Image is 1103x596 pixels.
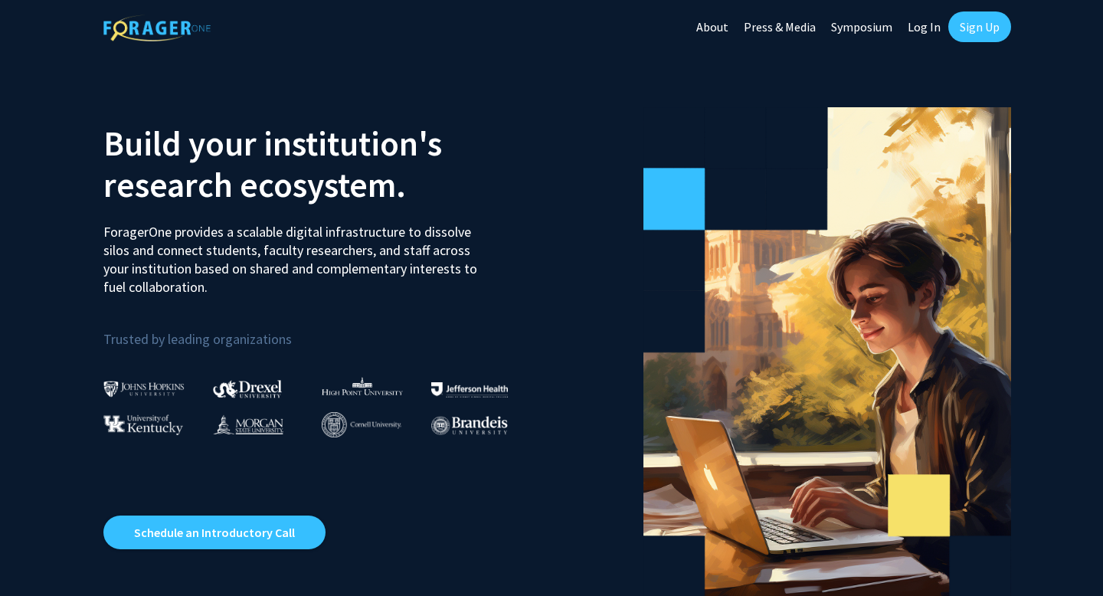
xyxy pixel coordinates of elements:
a: Sign Up [948,11,1011,42]
h2: Build your institution's research ecosystem. [103,123,540,205]
img: High Point University [322,377,403,395]
img: ForagerOne Logo [103,15,211,41]
img: Thomas Jefferson University [431,382,508,397]
img: Cornell University [322,412,401,437]
p: ForagerOne provides a scalable digital infrastructure to dissolve silos and connect students, fac... [103,211,488,296]
img: Brandeis University [431,416,508,435]
a: Opens in a new tab [103,516,326,549]
img: University of Kentucky [103,414,183,435]
iframe: Chat [11,527,65,585]
img: Johns Hopkins University [103,381,185,397]
img: Morgan State University [213,414,283,434]
img: Drexel University [213,380,282,398]
p: Trusted by leading organizations [103,309,540,351]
